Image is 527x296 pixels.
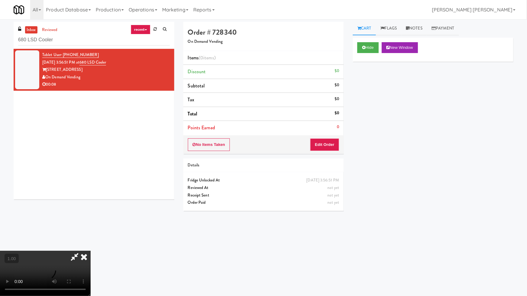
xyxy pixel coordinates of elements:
[188,177,339,184] div: Fridge Unlocked At
[328,192,339,198] span: not yet
[61,52,99,58] span: · [PHONE_NUMBER]
[188,110,198,117] span: Total
[335,95,339,103] div: $0
[42,74,170,81] div: On Demand Vending
[42,66,170,74] div: [STREET_ADDRESS]
[14,5,24,15] img: Micromart
[382,42,418,53] button: New Window
[353,22,376,35] a: Cart
[79,59,106,65] a: 680 LSD Cooler
[188,192,339,199] div: Receipt Sent
[188,39,339,44] h5: On Demand Vending
[427,22,459,35] a: Payment
[188,82,205,89] span: Subtotal
[14,49,174,91] li: Tablet User· [PHONE_NUMBER][DATE] 3:56:51 PM at680 LSD Cooler[STREET_ADDRESS]On Demand Vending00:08
[310,138,339,151] button: Edit Order
[188,184,339,192] div: Reviewed At
[131,25,151,34] a: recent
[42,59,79,65] span: [DATE] 3:56:51 PM at
[188,162,339,169] div: Details
[188,199,339,206] div: Order Paid
[42,81,170,88] div: 00:08
[188,96,194,103] span: Tax
[188,28,339,36] h4: Order # 728340
[40,26,59,34] a: reviewed
[25,26,37,34] a: inbox
[401,22,427,35] a: Notes
[203,54,214,61] ng-pluralize: items
[307,177,339,184] div: [DATE] 3:56:51 PM
[42,52,99,58] a: Tablet User· [PHONE_NUMBER]
[199,54,216,61] span: (0 )
[335,109,339,117] div: $0
[18,34,170,46] input: Search vision orders
[188,124,215,131] span: Points Earned
[335,67,339,75] div: $0
[357,42,378,53] button: Hide
[335,81,339,89] div: $0
[328,200,339,205] span: not yet
[376,22,402,35] a: Flags
[188,68,206,75] span: Discount
[328,185,339,191] span: not yet
[188,54,216,61] span: Items
[188,138,230,151] button: No Items Taken
[337,123,339,131] div: 0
